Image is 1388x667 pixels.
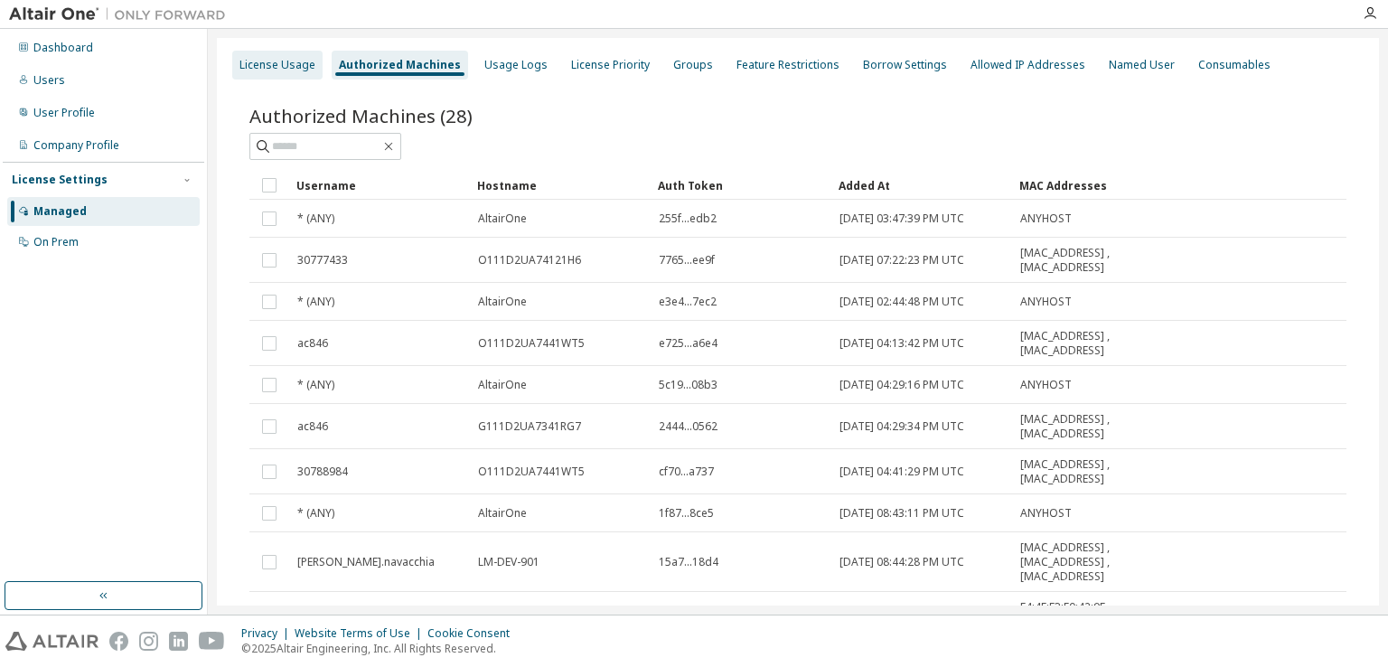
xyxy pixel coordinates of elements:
[12,173,108,187] div: License Settings
[659,506,714,521] span: 1f87...8ce5
[659,336,717,351] span: e725...a6e4
[863,58,947,72] div: Borrow Settings
[169,632,188,651] img: linkedin.svg
[33,138,119,153] div: Company Profile
[659,253,715,268] span: 7765...ee9f
[571,58,650,72] div: License Priority
[297,336,328,351] span: ac846
[297,378,334,392] span: * (ANY)
[478,465,585,479] span: O111D2UA7441WT5
[659,378,717,392] span: 5c19...08b3
[5,632,98,651] img: altair_logo.svg
[478,211,527,226] span: AltairOne
[241,626,295,641] div: Privacy
[1020,378,1072,392] span: ANYHOST
[1020,457,1147,486] span: [MAC_ADDRESS] , [MAC_ADDRESS]
[1019,171,1148,200] div: MAC Addresses
[297,253,348,268] span: 30777433
[659,295,717,309] span: e3e4...7ec2
[484,58,548,72] div: Usage Logs
[736,58,839,72] div: Feature Restrictions
[296,171,463,200] div: Username
[478,555,539,569] span: LM-DEV-901
[9,5,235,23] img: Altair One
[33,204,87,219] div: Managed
[478,378,527,392] span: AltairOne
[1020,211,1072,226] span: ANYHOST
[297,506,334,521] span: * (ANY)
[427,626,520,641] div: Cookie Consent
[478,419,581,434] span: G111D2UA7341RG7
[1020,506,1072,521] span: ANYHOST
[241,641,520,656] p: © 2025 Altair Engineering, Inc. All Rights Reserved.
[1020,246,1147,275] span: [MAC_ADDRESS] , [MAC_ADDRESS]
[839,506,964,521] span: [DATE] 08:43:11 PM UTC
[839,419,964,434] span: [DATE] 04:29:34 PM UTC
[33,106,95,120] div: User Profile
[33,41,93,55] div: Dashboard
[839,211,964,226] span: [DATE] 03:47:39 PM UTC
[139,632,158,651] img: instagram.svg
[477,171,643,200] div: Hostname
[1020,600,1147,658] span: F4:4E:E3:F0:42:9E , F4:4E:E3:F0:42:9A , 50:81:40:F0:10:B8 , 48:9E:BD:E3:2B:89
[839,465,964,479] span: [DATE] 04:41:29 PM UTC
[249,103,473,128] span: Authorized Machines (28)
[339,58,461,72] div: Authorized Machines
[33,235,79,249] div: On Prem
[839,378,964,392] span: [DATE] 04:29:16 PM UTC
[1020,412,1147,441] span: [MAC_ADDRESS] , [MAC_ADDRESS]
[33,73,65,88] div: Users
[658,171,824,200] div: Auth Token
[839,295,964,309] span: [DATE] 02:44:48 PM UTC
[839,171,1005,200] div: Added At
[839,555,964,569] span: [DATE] 08:44:28 PM UTC
[971,58,1085,72] div: Allowed IP Addresses
[478,506,527,521] span: AltairOne
[1198,58,1271,72] div: Consumables
[297,419,328,434] span: ac846
[109,632,128,651] img: facebook.svg
[478,253,581,268] span: O111D2UA74121H6
[1020,329,1147,358] span: [MAC_ADDRESS] , [MAC_ADDRESS]
[659,211,717,226] span: 255f...edb2
[1109,58,1175,72] div: Named User
[297,465,348,479] span: 30788984
[297,211,334,226] span: * (ANY)
[199,632,225,651] img: youtube.svg
[1020,295,1072,309] span: ANYHOST
[839,253,964,268] span: [DATE] 07:22:23 PM UTC
[839,336,964,351] span: [DATE] 04:13:42 PM UTC
[478,295,527,309] span: AltairOne
[297,555,435,569] span: [PERSON_NAME].navacchia
[239,58,315,72] div: License Usage
[295,626,427,641] div: Website Terms of Use
[673,58,713,72] div: Groups
[659,465,714,479] span: cf70...a737
[659,555,718,569] span: 15a7...18d4
[297,295,334,309] span: * (ANY)
[659,419,717,434] span: 2444...0562
[478,336,585,351] span: O111D2UA7441WT5
[1020,540,1147,584] span: [MAC_ADDRESS] , [MAC_ADDRESS] , [MAC_ADDRESS]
